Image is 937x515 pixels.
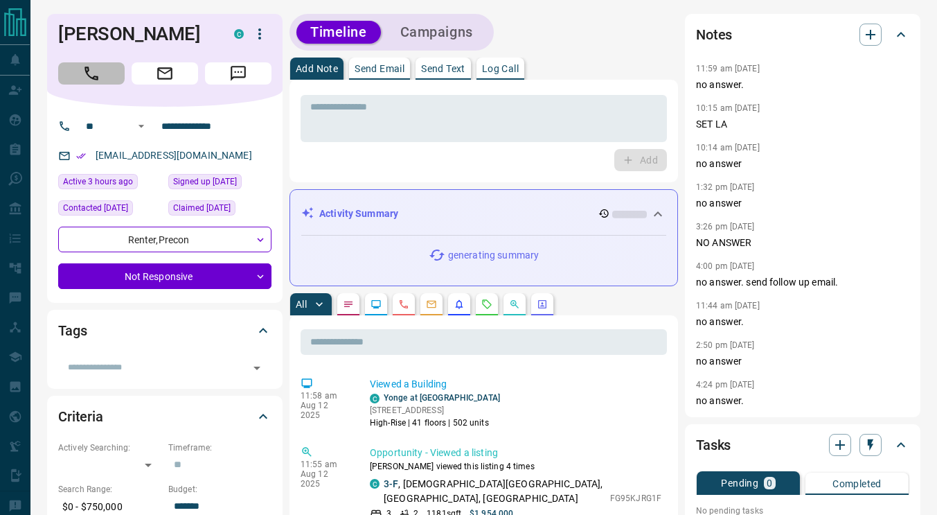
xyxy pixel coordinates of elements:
div: Tue Aug 12 2025 [58,174,161,193]
p: Send Text [421,64,465,73]
h1: [PERSON_NAME] [58,23,213,45]
div: Thu Jul 03 2025 [58,200,161,220]
svg: Requests [481,299,492,310]
p: , [DEMOGRAPHIC_DATA][GEOGRAPHIC_DATA], [GEOGRAPHIC_DATA], [GEOGRAPHIC_DATA] [384,477,603,506]
button: Open [247,358,267,378]
div: condos.ca [370,394,380,403]
p: 11:55 am [301,460,349,469]
p: 11:58 am [301,391,349,401]
a: [EMAIL_ADDRESS][DOMAIN_NAME] [96,150,252,161]
p: Activity Summary [319,207,398,221]
p: High-Rise | 41 floors | 502 units [370,417,500,429]
span: Message [205,62,271,85]
p: 11:59 am [DATE] [696,64,760,73]
h2: Tasks [696,434,731,456]
p: Aug 12 2025 [301,401,349,420]
span: Call [58,62,125,85]
p: 1:32 pm [DATE] [696,182,755,192]
p: no answer. send follow up email. [696,275,909,290]
svg: Listing Alerts [454,299,465,310]
svg: Agent Actions [537,299,548,310]
div: Thu Apr 05 2018 [168,174,271,193]
p: FG95KJRG1F [610,492,661,505]
p: no answer [696,196,909,211]
p: no answer. [696,394,909,408]
div: Renter , Precon [58,227,271,252]
p: 10:14 am [DATE] [696,143,760,152]
p: Actively Searching: [58,442,161,454]
p: Search Range: [58,483,161,496]
h2: Notes [696,24,732,46]
p: SET LA [696,117,909,132]
span: Contacted [DATE] [63,201,128,215]
button: Open [133,118,150,134]
svg: Lead Browsing Activity [371,299,382,310]
span: Signed up [DATE] [173,175,237,189]
div: condos.ca [234,29,244,39]
span: Active 3 hours ago [63,175,133,189]
span: Claimed [DATE] [173,201,231,215]
div: condos.ca [370,479,380,489]
p: no answer [696,157,909,171]
p: generating summary [448,248,539,263]
a: 3-F [384,478,398,489]
p: Log Call [482,64,519,73]
p: no answer. [696,78,909,92]
p: Pending [721,478,758,488]
p: 4:24 pm [DATE] [696,380,755,390]
p: Completed [832,479,882,489]
p: [PERSON_NAME] viewed this listing 4 times [370,460,661,473]
p: 11:44 am [DATE] [696,301,760,311]
p: Timeframe: [168,442,271,454]
p: 4:00 pm [DATE] [696,261,755,271]
div: Sat Apr 07 2018 [168,200,271,220]
p: [STREET_ADDRESS] [370,404,500,417]
p: 2:50 pm [DATE] [696,340,755,350]
h2: Tags [58,320,87,342]
p: Add Note [296,64,338,73]
button: Timeline [296,21,381,44]
span: Email [132,62,198,85]
svg: Emails [426,299,437,310]
svg: Calls [398,299,409,310]
div: Tasks [696,428,909,462]
div: Notes [696,18,909,51]
svg: Notes [343,299,354,310]
div: Tags [58,314,271,347]
p: 3:26 pm [DATE] [696,222,755,232]
a: Yonge at [GEOGRAPHIC_DATA] [384,393,500,403]
p: All [296,299,307,309]
p: no answer. [696,315,909,329]
div: Criteria [58,400,271,433]
p: 10:15 am [DATE] [696,103,760,113]
div: Activity Summary [301,201,666,227]
p: Send Email [355,64,404,73]
p: 0 [767,478,772,488]
button: Campaigns [386,21,487,44]
p: NO ANSWER [696,236,909,250]
p: Viewed a Building [370,377,661,392]
p: no answer [696,354,909,369]
svg: Email Verified [76,151,86,161]
div: Not Responsive [58,263,271,289]
h2: Criteria [58,405,103,428]
p: Opportunity - Viewed a listing [370,446,661,460]
p: Aug 12 2025 [301,469,349,489]
p: Budget: [168,483,271,496]
svg: Opportunities [509,299,520,310]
